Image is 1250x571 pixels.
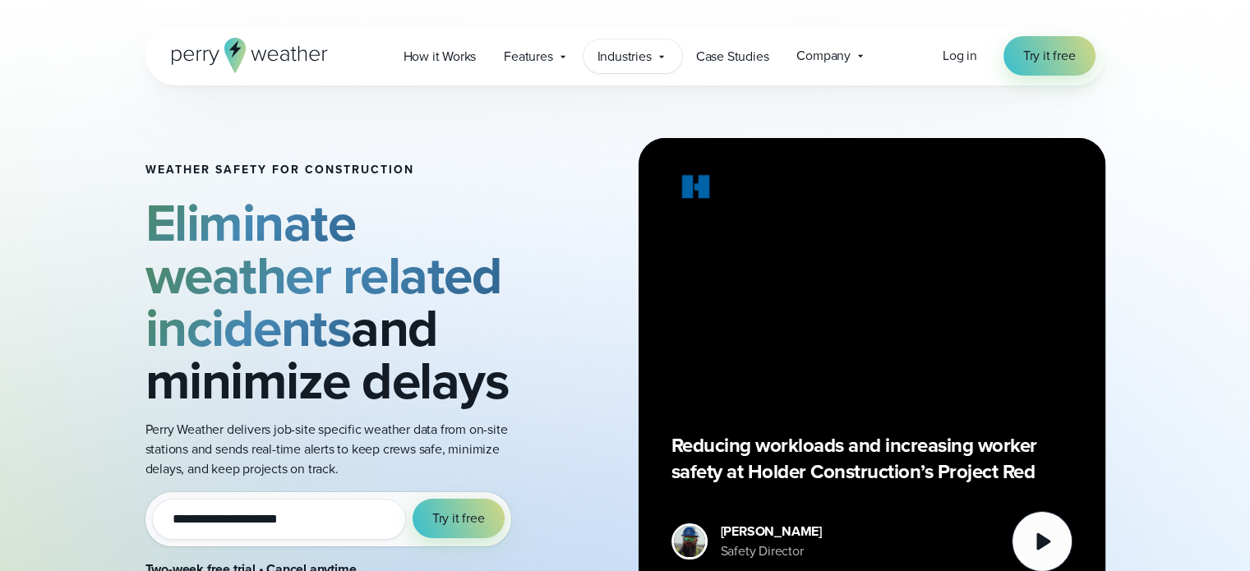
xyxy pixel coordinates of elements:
button: Try it free [413,499,505,538]
strong: Eliminate weather related incidents [145,184,502,366]
span: Try it free [432,509,485,528]
div: [PERSON_NAME] [721,522,822,541]
img: Holder.svg [671,171,721,209]
span: Case Studies [696,47,769,67]
span: Features [504,47,552,67]
a: Log in [943,46,977,66]
img: Merco Chantres Headshot [674,526,705,557]
h1: Weather safety for Construction [145,163,530,177]
span: Log in [943,46,977,65]
span: Company [796,46,851,66]
p: Reducing workloads and increasing worker safety at Holder Construction’s Project Red [671,432,1072,485]
a: How it Works [390,39,491,73]
div: Safety Director [721,541,822,561]
span: Industries [597,47,652,67]
h2: and minimize delays [145,196,530,407]
span: Try it free [1023,46,1076,66]
p: Perry Weather delivers job-site specific weather data from on-site stations and sends real-time a... [145,420,530,479]
a: Try it free [1003,36,1095,76]
a: Case Studies [682,39,783,73]
span: How it Works [404,47,477,67]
